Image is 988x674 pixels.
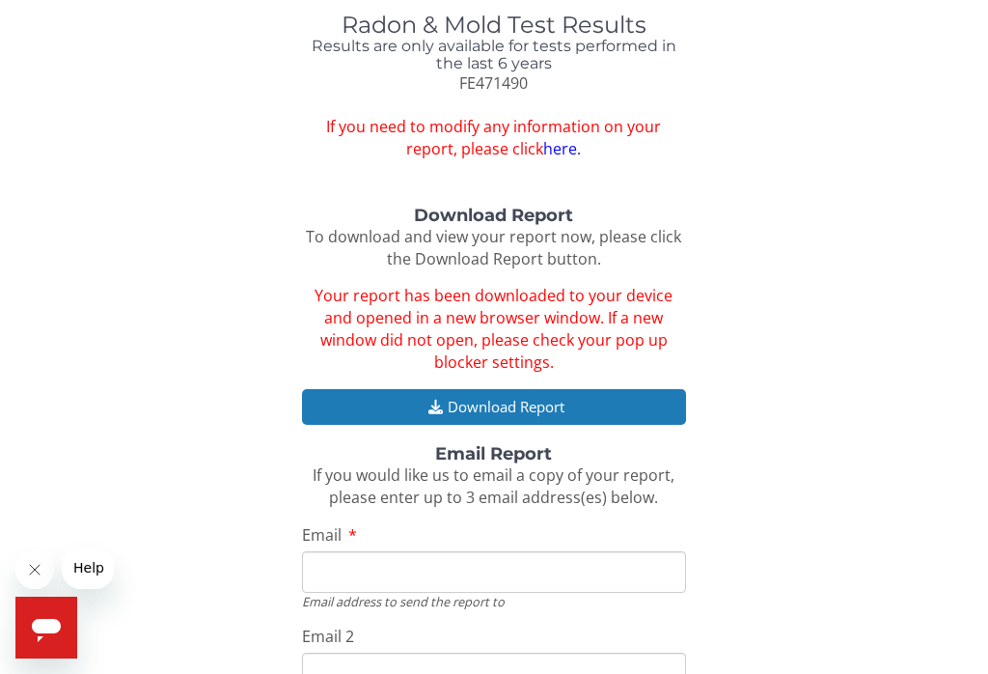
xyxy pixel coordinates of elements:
[459,72,528,94] span: FE471490
[62,547,114,589] iframe: Message from company
[302,593,686,610] div: Email address to send the report to
[302,626,354,647] span: Email 2
[315,285,672,373] span: Your report has been downloaded to your device and opened in a new browser window. If a new windo...
[302,13,686,38] h1: Radon & Mold Test Results
[15,597,77,659] iframe: Button to launch messaging window
[302,524,342,546] span: Email
[15,550,54,589] iframe: Close message
[302,38,686,71] h4: Results are only available for tests performed in the last 6 years
[302,116,686,160] span: If you need to modify any information on your report, please click
[414,205,573,226] strong: Download Report
[543,138,581,159] a: here.
[435,443,552,464] strong: Email Report
[306,226,681,269] span: To download and view your report now, please click the Download Report button.
[313,464,674,508] span: If you would like us to email a copy of your report, please enter up to 3 email address(es) below.
[302,389,686,425] button: Download Report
